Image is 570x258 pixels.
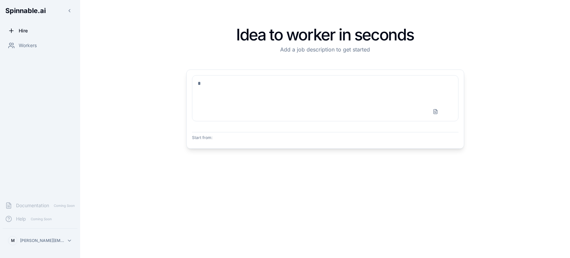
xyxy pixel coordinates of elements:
span: Coming Soon [29,216,54,222]
span: Coming Soon [52,203,77,209]
p: [PERSON_NAME][EMAIL_ADDRESS][DOMAIN_NAME] [20,238,64,243]
span: Hire [19,27,28,34]
p: Add a job description to get started [186,45,464,53]
button: M[PERSON_NAME][EMAIL_ADDRESS][DOMAIN_NAME] [5,234,75,247]
span: Workers [19,42,37,49]
span: M [11,238,15,243]
span: Help [16,216,26,222]
span: Spinnable [5,7,46,15]
span: Documentation [16,202,49,209]
span: .ai [38,7,46,15]
p: Start from: [192,135,458,140]
h1: Idea to worker in seconds [186,27,464,43]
